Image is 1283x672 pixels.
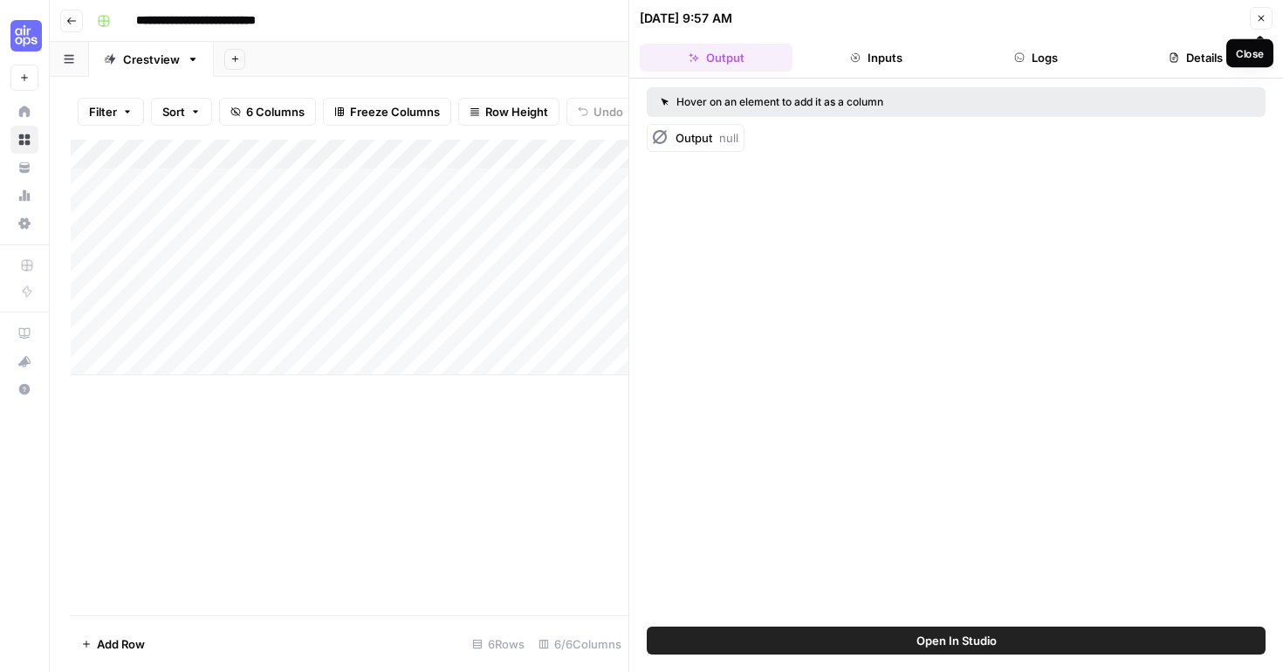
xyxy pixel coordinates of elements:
[10,154,38,182] a: Your Data
[162,103,185,120] span: Sort
[10,126,38,154] a: Browse
[1120,44,1273,72] button: Details
[916,632,997,649] span: Open In Studio
[10,20,42,51] img: Cohort 4 Logo
[71,630,155,658] button: Add Row
[647,627,1266,655] button: Open In Studio
[10,319,38,347] a: AirOps Academy
[246,103,305,120] span: 6 Columns
[485,103,548,120] span: Row Height
[458,98,559,126] button: Row Height
[640,10,732,27] div: [DATE] 9:57 AM
[719,131,738,145] span: null
[123,51,180,68] div: Crestview
[89,42,214,77] a: Crestview
[799,44,952,72] button: Inputs
[10,375,38,403] button: Help + Support
[960,44,1113,72] button: Logs
[10,14,38,58] button: Workspace: Cohort 4
[10,98,38,126] a: Home
[11,348,38,374] div: What's new?
[661,94,1067,110] div: Hover on an element to add it as a column
[78,98,144,126] button: Filter
[10,347,38,375] button: What's new?
[219,98,316,126] button: 6 Columns
[532,630,628,658] div: 6/6 Columns
[97,635,145,653] span: Add Row
[465,630,532,658] div: 6 Rows
[593,103,623,120] span: Undo
[151,98,212,126] button: Sort
[566,98,635,126] button: Undo
[323,98,451,126] button: Freeze Columns
[676,131,712,145] span: Output
[10,209,38,237] a: Settings
[350,103,440,120] span: Freeze Columns
[640,44,792,72] button: Output
[10,182,38,209] a: Usage
[89,103,117,120] span: Filter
